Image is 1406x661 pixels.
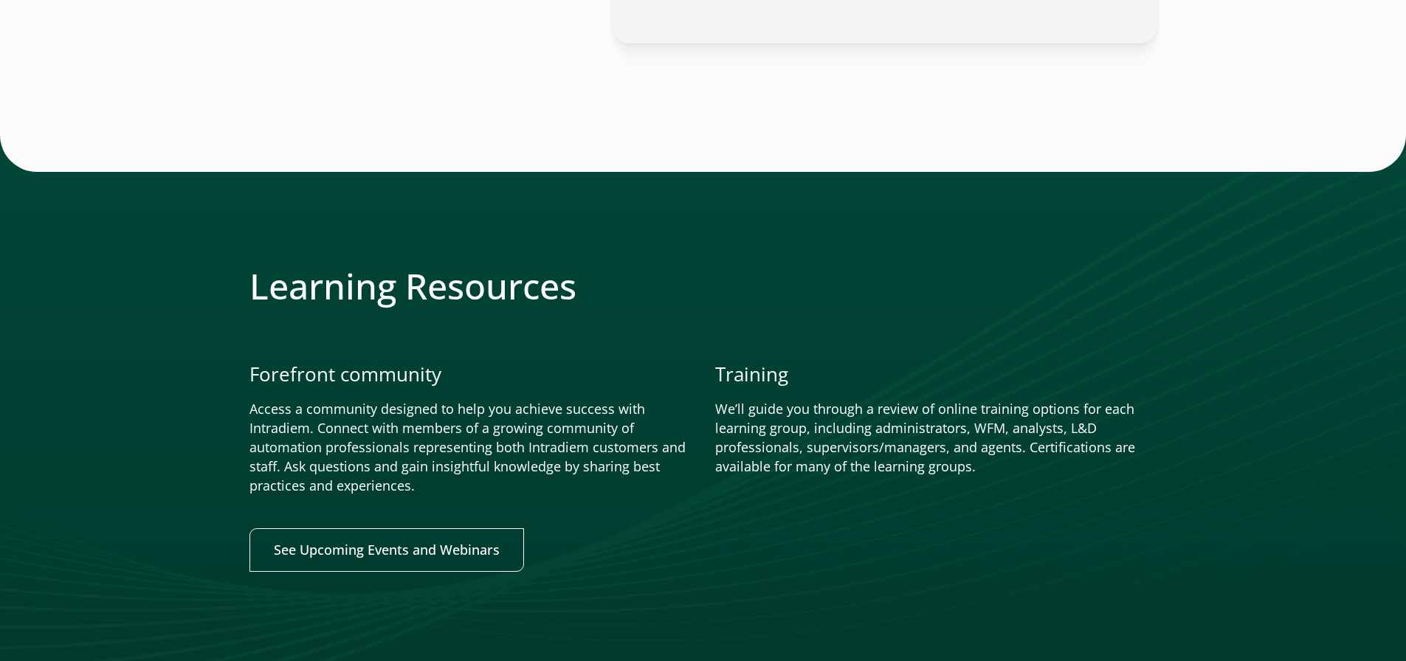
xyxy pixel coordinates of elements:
[249,361,692,388] p: Forefront community
[249,265,1157,308] h2: Learning Resources
[249,400,692,496] p: Access a community designed to help you achieve success with Intradiem. Connect with members of a...
[715,361,1157,388] p: Training
[249,528,524,572] a: See Upcoming Events and Webinars
[715,400,1157,477] p: We’ll guide you through a review of online training options for each learning group, including ad...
